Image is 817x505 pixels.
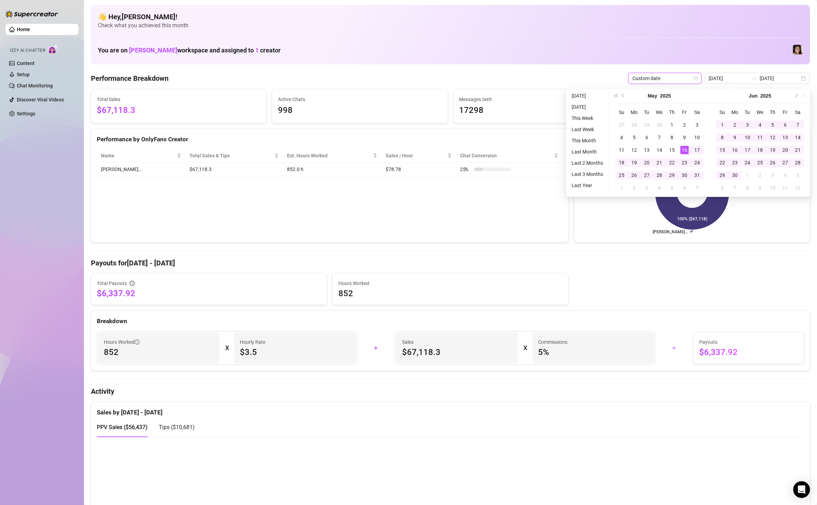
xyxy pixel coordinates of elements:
div: 14 [794,133,802,142]
div: 3 [643,184,651,192]
td: 2025-06-07 [791,119,804,131]
span: [PERSON_NAME] [129,47,177,54]
span: 852 [338,288,562,299]
div: 12 [794,184,802,192]
li: This Month [569,136,606,145]
td: 2025-07-06 [716,182,729,194]
th: Tu [741,106,754,119]
li: Last Year [569,181,606,190]
th: Su [716,106,729,119]
div: 19 [630,158,638,167]
li: Last 3 Months [569,170,606,178]
td: 2025-07-08 [741,182,754,194]
div: 28 [630,121,638,129]
div: 9 [680,133,689,142]
td: 2025-06-19 [766,144,779,156]
div: 3 [693,121,701,129]
th: Tu [640,106,653,119]
li: [DATE] [569,92,606,100]
span: Active Chats [278,95,442,103]
td: 2025-06-20 [779,144,791,156]
a: Discover Viral Videos [17,97,64,102]
td: 2025-06-25 [754,156,766,169]
button: Choose a year [660,89,671,103]
td: 2025-05-29 [666,169,678,182]
div: Performance by OnlyFans Creator [97,135,562,144]
td: 2025-06-23 [729,156,741,169]
span: PPV Sales ( $56,437 ) [97,424,148,431]
td: 2025-04-29 [640,119,653,131]
div: 5 [668,184,676,192]
text: [PERSON_NAME]… [653,229,688,234]
td: 2025-05-18 [615,156,628,169]
div: 26 [768,158,777,167]
div: 30 [655,121,664,129]
div: 2 [680,121,689,129]
td: $78.78 [381,163,456,176]
div: 2 [731,121,739,129]
td: 2025-05-09 [678,131,691,144]
td: 2025-05-01 [666,119,678,131]
div: 30 [680,171,689,179]
button: Choose a month [749,89,758,103]
h4: 👋 Hey, [PERSON_NAME] ! [98,12,803,22]
div: 29 [668,171,676,179]
span: Chat Conversion [460,152,553,159]
div: 24 [743,158,752,167]
div: 4 [617,133,626,142]
td: 2025-05-25 [615,169,628,182]
div: 5 [794,171,802,179]
span: $6,337.92 [97,288,321,299]
td: 2025-04-28 [628,119,640,131]
span: $3.5 [240,347,350,358]
td: 2025-04-27 [615,119,628,131]
th: Sales / Hour [381,149,456,163]
span: Check what you achieved this month [98,22,803,29]
a: Setup [17,72,30,77]
td: 2025-06-22 [716,156,729,169]
span: 17298 [459,104,623,117]
td: 2025-06-01 [716,119,729,131]
td: 2025-06-06 [779,119,791,131]
td: 2025-05-07 [653,131,666,144]
td: 2025-07-09 [754,182,766,194]
img: logo-BBDzfeDw.svg [6,10,58,17]
td: 2025-05-27 [640,169,653,182]
div: X [225,342,229,354]
span: 1 [255,47,259,54]
td: 2025-06-05 [666,182,678,194]
td: 2025-05-12 [628,144,640,156]
div: 10 [693,133,701,142]
div: 1 [743,171,752,179]
td: 2025-07-03 [766,169,779,182]
td: 2025-06-24 [741,156,754,169]
span: calendar [694,76,698,80]
th: Th [666,106,678,119]
td: 852.0 h [283,163,381,176]
td: 2025-06-26 [766,156,779,169]
th: Total Sales & Tips [185,149,283,163]
div: 8 [718,133,726,142]
div: 6 [680,184,689,192]
a: Home [17,27,30,32]
div: 10 [743,133,752,142]
div: 25 [617,171,626,179]
div: 29 [718,171,726,179]
span: info-circle [135,340,139,344]
th: Chat Conversion [456,149,562,163]
span: $67,118.3 [402,347,512,358]
span: 25 % [460,165,471,173]
div: 11 [756,133,764,142]
div: 1 [617,184,626,192]
div: Breakdown [97,316,804,326]
span: Payouts [699,338,798,346]
th: Mo [628,106,640,119]
div: 28 [655,171,664,179]
div: 11 [617,146,626,154]
td: 2025-05-04 [615,131,628,144]
th: Name [97,149,185,163]
span: Total Payouts [97,279,127,287]
div: 1 [668,121,676,129]
div: 23 [680,158,689,167]
span: Tips ( $10,681 ) [159,424,195,431]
